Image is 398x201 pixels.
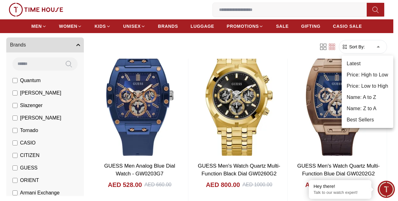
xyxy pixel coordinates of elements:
li: Price: High to Low [342,69,393,81]
div: Hey there! [314,183,367,189]
p: Talk to our watch expert! [314,190,367,195]
li: Best Sellers [342,114,393,125]
li: Price: Low to High [342,81,393,92]
li: Name: A to Z [342,92,393,103]
div: Chat Widget [378,181,395,198]
li: Latest [342,58,393,69]
li: Name: Z to A [342,103,393,114]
